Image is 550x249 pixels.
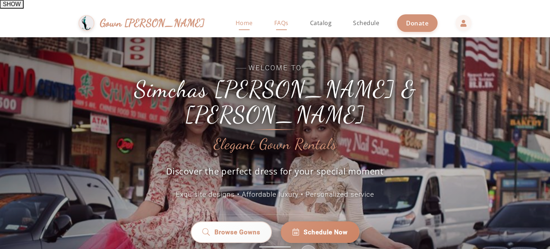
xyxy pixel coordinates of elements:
[406,19,429,27] span: Donate
[78,15,95,31] img: Gown Gmach Logo
[78,13,212,33] a: Gown [PERSON_NAME]
[214,136,337,153] h2: Elegant Gown Rentals
[310,19,332,27] span: Catalog
[114,77,436,127] h1: Simchas [PERSON_NAME] & [PERSON_NAME]
[303,9,339,37] a: Catalog
[346,9,386,37] a: Schedule
[397,14,438,32] a: Donate
[353,19,379,27] span: Schedule
[274,19,289,27] span: FAQs
[304,228,348,237] span: Schedule Now
[214,228,260,237] span: Browse Gowns
[114,63,436,73] span: Welcome to
[500,228,543,242] iframe: Chatra live chat
[100,15,205,31] span: Gown [PERSON_NAME]
[236,19,253,27] span: Home
[267,9,296,37] a: FAQs
[228,9,260,37] a: Home
[114,190,436,200] p: Exquisite designs • Affordable luxury • Personalized service
[159,165,391,183] p: Discover the perfect dress for your special moment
